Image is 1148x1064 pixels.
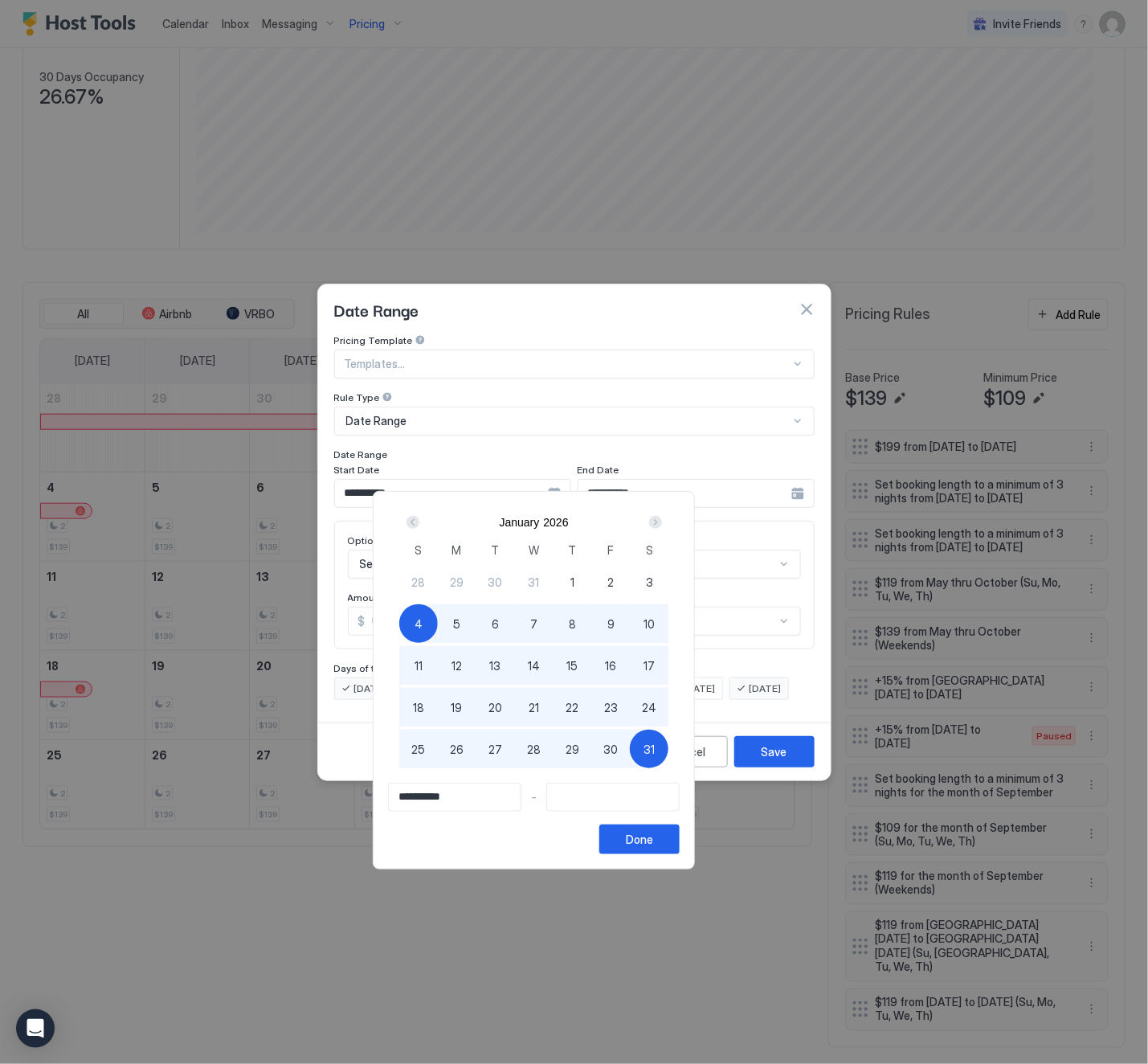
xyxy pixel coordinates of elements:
[438,730,476,768] button: 26
[500,516,540,529] button: January
[607,574,614,591] span: 2
[642,699,656,716] span: 24
[607,542,614,559] span: F
[591,646,630,685] button: 16
[476,646,515,685] button: 13
[643,513,665,532] button: Next
[415,542,422,559] span: S
[476,688,515,726] button: 20
[415,616,423,632] span: 4
[453,616,460,632] span: 5
[438,646,476,685] button: 12
[630,563,668,601] button: 3
[476,730,515,768] button: 27
[591,563,630,601] button: 2
[603,741,618,758] span: 30
[438,563,476,601] button: 29
[451,657,462,674] span: 12
[411,574,425,591] span: 28
[568,542,576,559] span: T
[529,542,539,559] span: W
[411,741,425,758] span: 25
[599,825,680,854] button: Done
[553,563,591,601] button: 1
[515,730,554,768] button: 28
[515,604,554,643] button: 7
[399,604,438,643] button: 4
[630,646,668,685] button: 17
[630,688,668,726] button: 24
[646,574,653,591] span: 3
[403,513,425,532] button: Prev
[591,604,630,643] button: 9
[553,688,591,726] button: 22
[626,831,653,848] div: Done
[630,604,668,643] button: 10
[630,730,668,768] button: 31
[566,699,578,716] span: 22
[452,542,462,559] span: M
[604,699,618,716] span: 23
[643,657,655,674] span: 17
[566,741,579,758] span: 29
[399,646,438,685] button: 11
[531,790,537,804] span: -
[547,784,679,811] input: Input Field
[591,688,630,726] button: 23
[553,604,591,643] button: 8
[553,730,591,768] button: 29
[544,516,569,529] button: 2026
[643,616,655,632] span: 10
[476,604,515,643] button: 6
[529,574,540,591] span: 31
[515,563,554,601] button: 31
[413,699,424,716] span: 18
[488,574,503,591] span: 30
[530,616,537,632] span: 7
[438,688,476,726] button: 19
[527,741,541,758] span: 28
[492,616,499,632] span: 6
[488,699,502,716] span: 20
[451,699,463,716] span: 19
[515,688,554,726] button: 21
[476,563,515,601] button: 30
[529,699,539,716] span: 21
[605,657,616,674] span: 16
[643,741,655,758] span: 31
[591,730,630,768] button: 30
[553,646,591,685] button: 15
[438,604,476,643] button: 5
[607,616,615,632] span: 9
[450,574,464,591] span: 29
[16,1009,55,1048] div: Open Intercom Messenger
[492,542,500,559] span: T
[490,657,501,674] span: 13
[399,563,438,601] button: 28
[415,657,423,674] span: 11
[488,741,502,758] span: 27
[389,784,521,811] input: Input Field
[515,646,554,685] button: 14
[528,657,540,674] span: 14
[646,542,653,559] span: S
[569,616,576,632] span: 8
[450,741,464,758] span: 26
[566,657,578,674] span: 15
[399,688,438,726] button: 18
[570,574,574,591] span: 1
[399,730,438,768] button: 25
